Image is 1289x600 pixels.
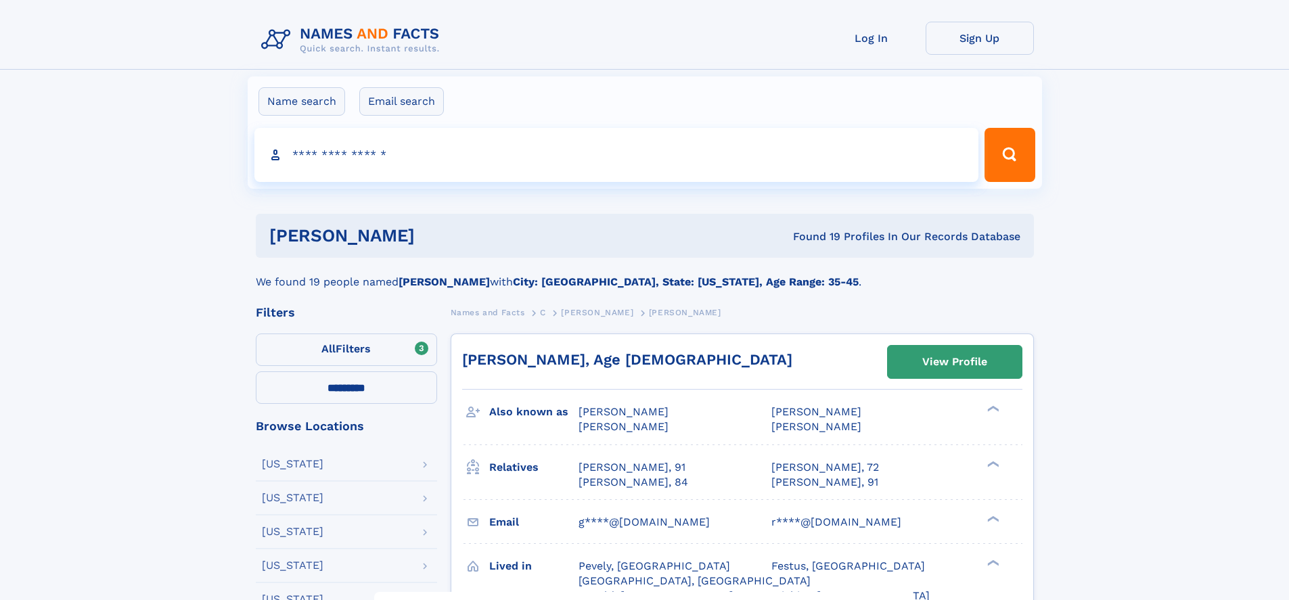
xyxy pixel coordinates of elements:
span: [PERSON_NAME] [771,420,861,433]
a: View Profile [888,346,1022,378]
span: [PERSON_NAME] [579,420,669,433]
h1: [PERSON_NAME] [269,227,604,244]
a: Sign Up [926,22,1034,55]
div: [US_STATE] [262,526,323,537]
div: [US_STATE] [262,492,323,503]
h3: Also known as [489,400,579,423]
span: All [321,342,336,355]
b: [PERSON_NAME] [399,275,490,288]
label: Filters [256,333,437,366]
div: [US_STATE] [262,560,323,571]
div: Filters [256,306,437,319]
span: C [540,308,546,317]
div: ❯ [984,558,1000,567]
a: [PERSON_NAME] [561,304,633,321]
span: [GEOGRAPHIC_DATA], [GEOGRAPHIC_DATA] [579,574,811,587]
h3: Lived in [489,555,579,578]
b: City: [GEOGRAPHIC_DATA], State: [US_STATE], Age Range: 35-45 [513,275,859,288]
img: Logo Names and Facts [256,22,451,58]
div: View Profile [922,346,987,377]
span: Festus, [GEOGRAPHIC_DATA] [771,559,925,572]
span: [PERSON_NAME] [771,405,861,418]
div: [US_STATE] [262,459,323,469]
a: Names and Facts [451,304,525,321]
div: ❯ [984,459,1000,468]
a: Log In [817,22,926,55]
span: Pevely, [GEOGRAPHIC_DATA] [579,559,730,572]
a: [PERSON_NAME], 91 [579,460,685,475]
span: [PERSON_NAME] [649,308,721,317]
a: [PERSON_NAME], Age [DEMOGRAPHIC_DATA] [462,351,792,368]
span: [PERSON_NAME] [561,308,633,317]
label: Email search [359,87,444,116]
h3: Relatives [489,456,579,479]
h3: Email [489,511,579,534]
div: Browse Locations [256,420,437,432]
label: Name search [258,87,345,116]
a: [PERSON_NAME], 91 [771,475,878,490]
button: Search Button [985,128,1035,182]
div: ❯ [984,405,1000,413]
span: [PERSON_NAME] [579,405,669,418]
a: [PERSON_NAME], 84 [579,475,688,490]
div: Found 19 Profiles In Our Records Database [604,229,1020,244]
div: We found 19 people named with . [256,258,1034,290]
input: search input [254,128,979,182]
div: ❯ [984,514,1000,523]
a: C [540,304,546,321]
a: [PERSON_NAME], 72 [771,460,879,475]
